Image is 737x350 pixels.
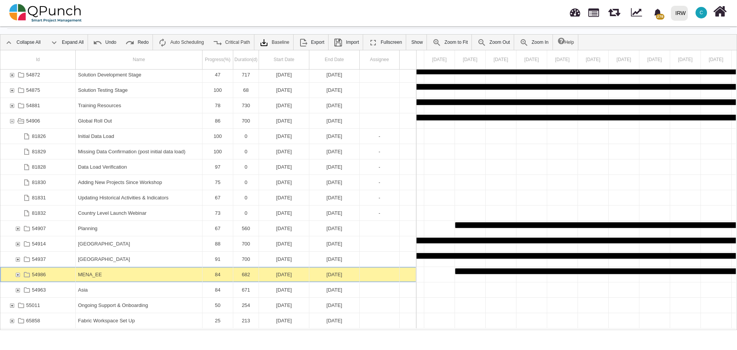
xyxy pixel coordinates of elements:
[312,221,357,236] div: [DATE]
[203,236,233,251] div: 88
[78,236,200,251] div: [GEOGRAPHIC_DATA]
[76,236,203,251] div: East Africa
[203,159,233,174] div: 97
[295,35,328,50] a: Export
[309,252,360,267] div: 31-12-2025
[203,144,233,159] div: 100
[158,38,167,47] img: ic_auto_scheduling_24.ade0d5b.png
[209,35,254,50] a: Critical Path
[261,159,307,174] div: [DATE]
[0,175,416,190] div: Task: Adding New Projects Since Workshop Start date: 30-06-2025 End date: 30-06-2025
[312,67,357,82] div: [DATE]
[205,221,231,236] div: 67
[78,144,200,159] div: Missing Data Confirmation (post initial data load)
[236,83,256,98] div: 68
[261,67,307,82] div: [DATE]
[0,206,76,221] div: 81832
[261,113,307,128] div: [DATE]
[0,35,45,50] a: Collapse All
[0,282,416,298] div: Task: Asia Start date: 01-03-2024 End date: 31-12-2025
[125,38,134,47] img: ic_redo_24.f94b082.png
[32,252,46,267] div: 54937
[554,35,578,50] a: Help
[233,175,259,190] div: 0
[203,50,233,69] div: Progress(%)
[455,50,486,69] div: 19 Feb 2024
[588,5,599,17] span: Projects
[78,282,200,297] div: Asia
[236,144,256,159] div: 0
[360,175,400,190] div: -
[76,252,203,267] div: West Africa
[236,175,256,190] div: 0
[76,144,203,159] div: Missing Data Confirmation (post initial data load)
[259,190,309,205] div: 30-06-2025
[78,159,200,174] div: Data Load Verification
[424,50,455,69] div: 18 Feb 2024
[236,282,256,297] div: 671
[205,282,231,297] div: 84
[76,98,203,113] div: Training Resources
[32,267,46,282] div: 54986
[0,113,76,128] div: 54906
[360,144,400,159] div: -
[309,129,360,144] div: 30-01-2025
[203,252,233,267] div: 91
[236,236,256,251] div: 700
[261,190,307,205] div: [DATE]
[309,113,360,128] div: 31-12-2025
[233,252,259,267] div: 700
[236,252,256,267] div: 700
[205,98,231,113] div: 78
[154,35,207,50] a: Auto Scheduling
[259,38,269,47] img: klXqkY5+JZAPre7YVMJ69SE9vgHW7RkaA9STpDBCRd8F60lk8AdY5g6cgTfGkm3cV0d3FrcCHw7UyPBLKa18SAFZQOCAmAAAA...
[205,267,231,282] div: 84
[259,221,309,236] div: 19-02-2024
[0,83,416,98] div: Task: Solution Testing Stage Start date: 01-02-2024 End date: 08-04-2024
[233,129,259,144] div: 0
[0,67,76,82] div: 54872
[312,298,357,313] div: [DATE]
[261,236,307,251] div: [DATE]
[362,175,397,190] div: -
[0,221,76,236] div: 54907
[89,35,120,50] a: Undo
[236,129,256,144] div: 0
[78,298,200,313] div: Ongoing Support & Onboarding
[236,113,256,128] div: 700
[32,159,46,174] div: 81828
[236,267,256,282] div: 682
[312,175,357,190] div: [DATE]
[368,38,378,47] img: ic_fullscreen_24.81ea589.png
[50,38,59,47] img: ic_expand_all_24.71e1805.png
[608,4,620,17] span: Releases
[0,144,76,159] div: 81829
[261,98,307,113] div: [DATE]
[259,206,309,221] div: 30-09-2025
[76,221,203,236] div: Planning
[203,206,233,221] div: 73
[0,67,416,83] div: Task: Solution Development Stage Start date: 15-01-2024 End date: 31-12-2025
[93,38,102,47] img: ic_undo_24.4502e76.png
[9,2,82,25] img: qpunch-sp.fa6292f.png
[309,159,360,174] div: 29-05-2025
[309,221,360,236] div: 31-08-2025
[233,98,259,113] div: 730
[312,190,357,205] div: [DATE]
[0,113,416,129] div: Task: Global Roll Out Start date: 01-02-2024 End date: 31-12-2025
[516,50,547,69] div: 21 Feb 2024
[233,113,259,128] div: 700
[205,83,231,98] div: 100
[236,298,256,313] div: 254
[203,221,233,236] div: 67
[486,50,516,69] div: 20 Feb 2024
[26,113,40,128] div: 54906
[362,144,397,159] div: -
[203,190,233,205] div: 67
[477,38,486,47] img: ic_zoom_out.687aa02.png
[261,298,307,313] div: [DATE]
[4,38,13,47] img: ic_collapse_all_24.42ac041.png
[205,175,231,190] div: 75
[236,221,256,236] div: 560
[259,252,309,267] div: 01-02-2024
